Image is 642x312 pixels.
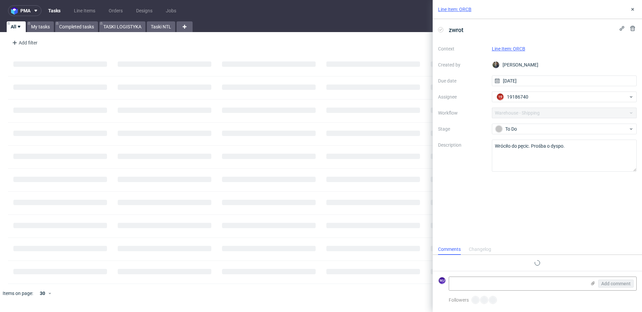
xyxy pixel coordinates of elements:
div: 30 [36,289,48,298]
span: 19186740 [507,94,528,100]
div: Add filter [9,37,39,48]
label: Stage [438,125,487,133]
div: Comments [438,244,461,255]
a: My tasks [27,21,54,32]
img: logo [11,7,20,15]
a: All [7,21,26,32]
label: Context [438,45,487,53]
div: [PERSON_NAME] [492,59,637,70]
a: TASKI LOGISTYKA [99,21,145,32]
div: To Do [495,125,628,133]
span: pma [20,8,30,13]
a: Completed tasks [55,21,98,32]
label: Due date [438,77,487,85]
label: Description [438,141,487,170]
label: Created by [438,61,487,69]
a: Taski NTL [147,21,175,32]
a: Line Item: ORCB [438,6,471,13]
span: Items on page: [3,290,33,297]
figcaption: 19 [497,94,504,100]
a: Line Items [70,5,99,16]
button: pma [8,5,41,16]
a: Jobs [162,5,180,16]
img: Maciej Sobola [493,61,499,68]
a: Designs [132,5,156,16]
label: Workflow [438,109,487,117]
span: zwrot [446,24,466,35]
label: Assignee [438,93,487,101]
a: Line Item: ORCB [492,46,525,51]
a: Tasks [44,5,65,16]
span: Followers [449,297,469,303]
figcaption: MJ [439,277,445,284]
div: Changelog [469,244,491,255]
a: Orders [105,5,127,16]
textarea: Wróciło do pęcic. Prośba o dyspo. [492,140,637,172]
